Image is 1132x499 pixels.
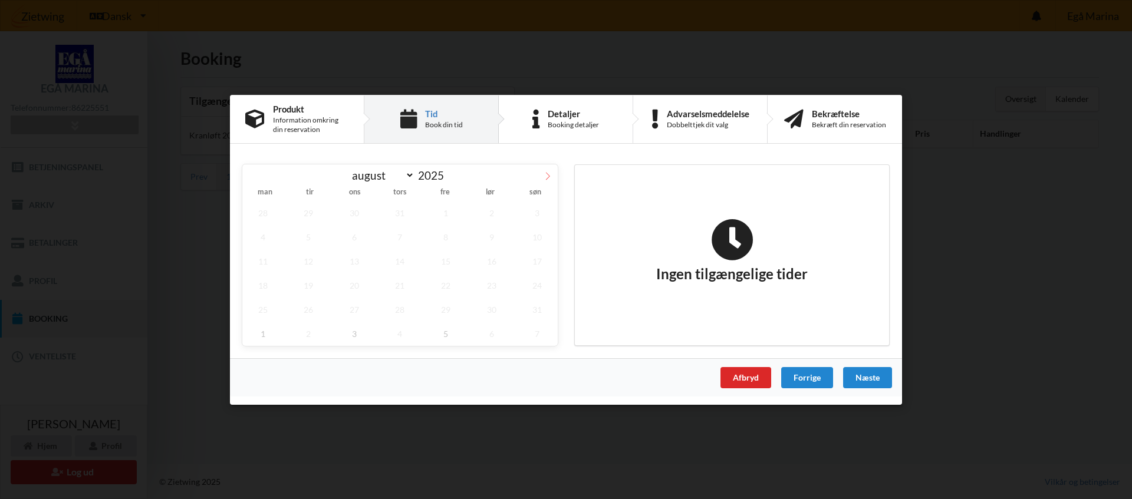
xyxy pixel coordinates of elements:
[425,249,466,273] span: august 15, 2025
[425,224,466,249] span: august 8, 2025
[380,200,421,224] span: juli 31, 2025
[288,200,330,224] span: juli 29, 2025
[425,120,463,130] div: Book din tid
[425,273,466,297] span: august 22, 2025
[425,108,463,118] div: Tid
[288,297,330,321] span: august 26, 2025
[656,218,808,283] h2: Ingen tilgængelige tider
[843,366,892,388] div: Næste
[548,120,599,130] div: Booking detaljer
[471,224,512,249] span: august 9, 2025
[425,321,466,345] span: september 5, 2025
[380,273,421,297] span: august 21, 2025
[242,321,284,345] span: september 1, 2025
[471,249,512,273] span: august 16, 2025
[288,224,330,249] span: august 5, 2025
[513,189,558,196] span: søn
[414,168,453,182] input: Year
[516,200,558,224] span: august 3, 2025
[516,224,558,249] span: august 10, 2025
[334,273,375,297] span: august 20, 2025
[287,189,332,196] span: tir
[288,249,330,273] span: august 12, 2025
[380,249,421,273] span: august 14, 2025
[273,104,348,113] div: Produkt
[242,249,284,273] span: august 11, 2025
[516,273,558,297] span: august 24, 2025
[667,120,749,130] div: Dobbelttjek dit valg
[288,321,330,345] span: september 2, 2025
[471,297,512,321] span: august 30, 2025
[468,189,512,196] span: lør
[548,108,599,118] div: Detaljer
[425,297,466,321] span: august 29, 2025
[471,321,512,345] span: september 6, 2025
[242,189,287,196] span: man
[812,120,886,130] div: Bekræft din reservation
[334,297,375,321] span: august 27, 2025
[377,189,422,196] span: tors
[423,189,468,196] span: fre
[334,249,375,273] span: august 13, 2025
[334,224,375,249] span: august 6, 2025
[380,321,421,345] span: september 4, 2025
[333,189,377,196] span: ons
[516,297,558,321] span: august 31, 2025
[516,321,558,345] span: september 7, 2025
[288,273,330,297] span: august 19, 2025
[425,200,466,224] span: august 1, 2025
[380,297,421,321] span: august 28, 2025
[242,224,284,249] span: august 4, 2025
[347,168,415,183] select: Month
[781,366,833,388] div: Forrige
[273,115,348,134] div: Information omkring din reservation
[334,321,375,345] span: september 3, 2025
[471,200,512,224] span: august 2, 2025
[242,200,284,224] span: juli 28, 2025
[242,297,284,321] span: august 25, 2025
[471,273,512,297] span: august 23, 2025
[812,108,886,118] div: Bekræftelse
[667,108,749,118] div: Advarselsmeddelelse
[380,224,421,249] span: august 7, 2025
[720,366,771,388] div: Afbryd
[516,249,558,273] span: august 17, 2025
[334,200,375,224] span: juli 30, 2025
[242,273,284,297] span: august 18, 2025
